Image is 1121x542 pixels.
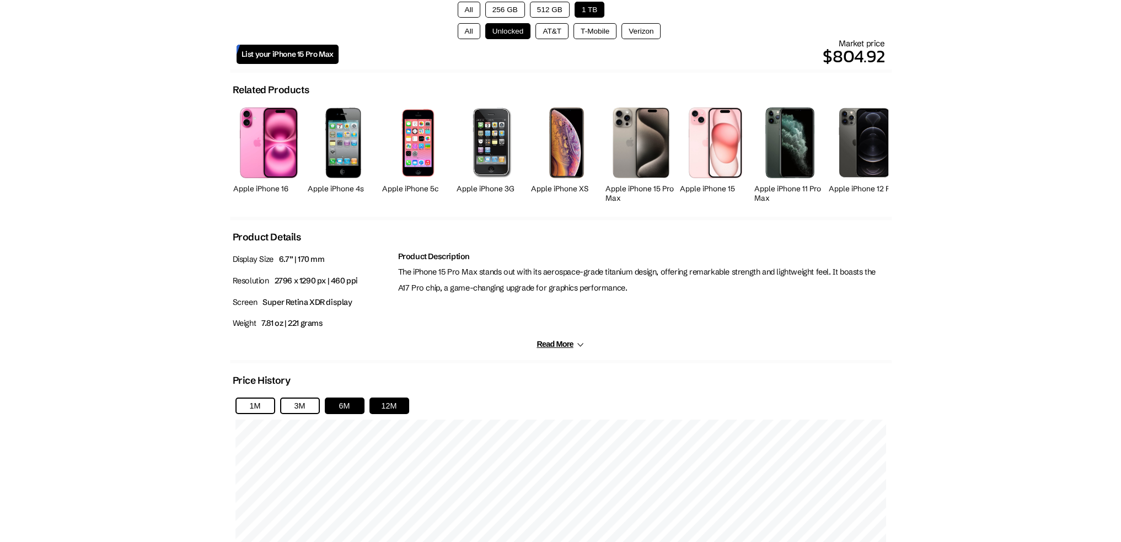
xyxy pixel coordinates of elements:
[233,294,393,310] p: Screen
[233,84,309,96] h2: Related Products
[398,264,889,296] p: The iPhone 15 Pro Max stands out with its aerospace-grade titanium design, offering remarkable st...
[575,2,604,18] button: 1 TB
[573,23,616,39] button: T-Mobile
[829,184,900,194] h2: Apple iPhone 12 Pro
[233,251,393,267] p: Display Size
[457,184,528,194] h2: Apple iPhone 3G
[308,108,379,178] img: iPhone 4s
[754,101,826,206] a: iPhone 11 Pro Max Apple iPhone 11 Pro Max
[261,318,323,328] span: 7.81 oz | 221 grams
[765,108,814,178] img: iPhone 11 Pro Max
[369,398,409,414] button: 12M
[400,108,436,178] img: iPhone 5s
[280,398,320,414] button: 3M
[240,108,297,178] img: iPhone 16
[829,101,900,206] a: iPhone 12 Pro Apple iPhone 12 Pro
[754,184,826,203] h2: Apple iPhone 11 Pro Max
[605,184,677,203] h2: Apple iPhone 15 Pro Max
[242,50,334,59] span: List your iPhone 15 Pro Max
[382,184,454,194] h2: Apple iPhone 5c
[473,108,512,178] img: iPhone 3G
[530,2,570,18] button: 512 GB
[535,23,568,39] button: AT&T
[233,231,301,243] h2: Product Details
[605,101,677,206] a: iPhone 15 Pro Max Apple iPhone 15 Pro Max
[839,108,889,178] img: iPhone 12 Pro
[233,315,393,331] p: Weight
[339,43,885,69] p: $804.92
[237,45,339,64] a: List your iPhone 15 Pro Max
[485,2,525,18] button: 256 GB
[531,101,603,206] a: iPhone XS Apple iPhone XS
[458,2,480,18] button: All
[485,23,531,39] button: Unlocked
[233,273,393,289] p: Resolution
[689,108,742,178] img: iPhone 15
[398,251,889,261] h2: Product Description
[308,184,379,194] h2: Apple iPhone 4s
[457,101,528,206] a: iPhone 3G Apple iPhone 3G
[233,184,305,194] h2: Apple iPhone 16
[325,398,364,414] button: 6M
[549,108,584,178] img: iPhone XS
[233,101,305,206] a: iPhone 16 Apple iPhone 16
[233,374,291,387] h2: Price History
[235,398,275,414] button: 1M
[621,23,661,39] button: Verizon
[262,297,352,307] span: Super Retina XDR display
[308,101,379,206] a: iPhone 4s Apple iPhone 4s
[382,101,454,206] a: iPhone 5s Apple iPhone 5c
[458,23,480,39] button: All
[339,38,885,69] div: Market price
[531,184,603,194] h2: Apple iPhone XS
[680,184,752,194] h2: Apple iPhone 15
[680,101,752,206] a: iPhone 15 Apple iPhone 15
[613,108,669,178] img: iPhone 15 Pro Max
[279,254,325,264] span: 6.7” | 170 mm
[275,276,358,286] span: 2796 x 1290 px | 460 ppi
[537,340,584,349] button: Read More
